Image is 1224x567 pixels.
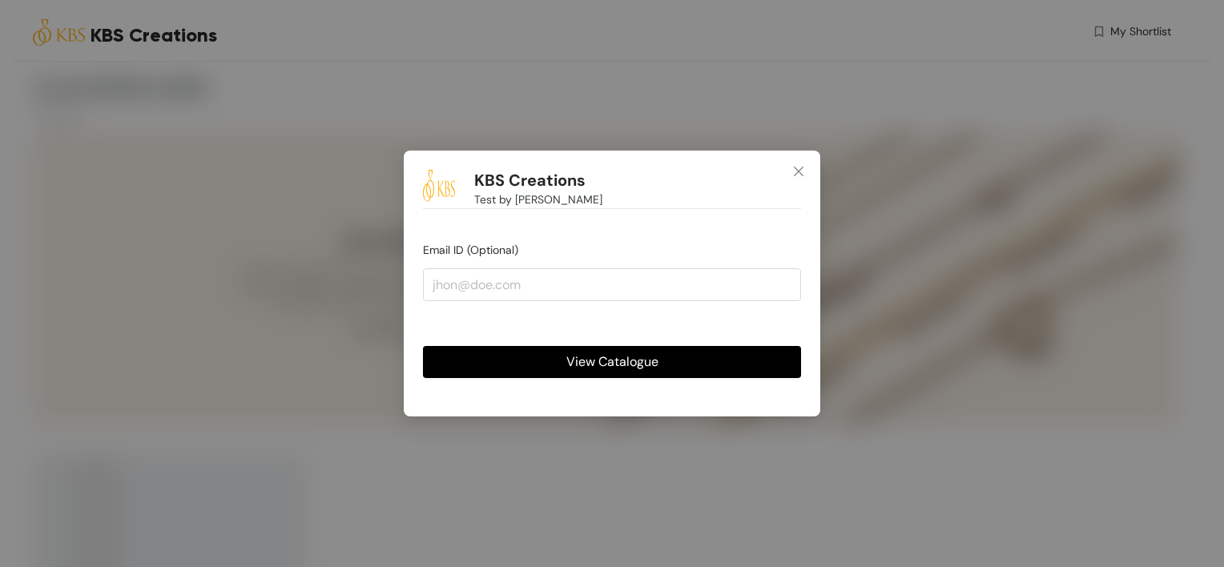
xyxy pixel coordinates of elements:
[423,170,455,202] img: Buyer Portal
[777,151,820,194] button: Close
[474,171,586,191] h1: KBS Creations
[423,268,801,300] input: jhon@doe.com
[474,191,602,208] span: Test by [PERSON_NAME]
[792,165,805,178] span: close
[566,352,658,372] span: View Catalogue
[423,346,801,378] button: View Catalogue
[423,243,518,257] span: Email ID (Optional)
